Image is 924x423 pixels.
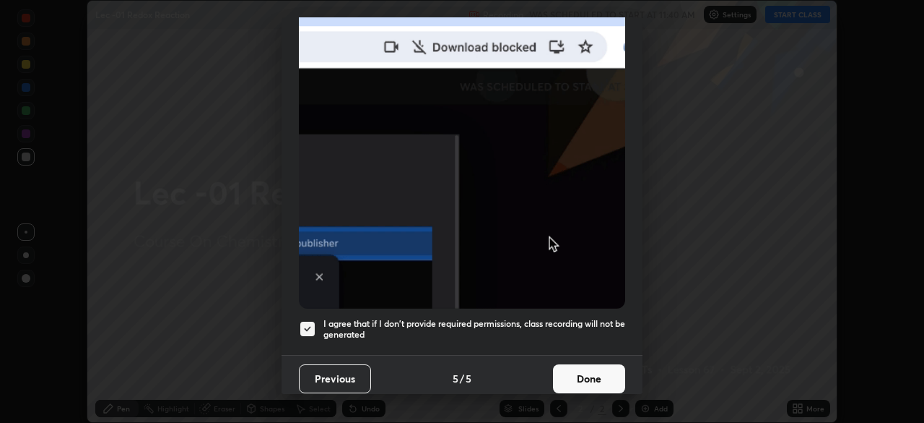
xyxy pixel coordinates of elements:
[553,364,625,393] button: Done
[299,364,371,393] button: Previous
[466,371,471,386] h4: 5
[323,318,625,341] h5: I agree that if I don't provide required permissions, class recording will not be generated
[460,371,464,386] h4: /
[453,371,458,386] h4: 5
